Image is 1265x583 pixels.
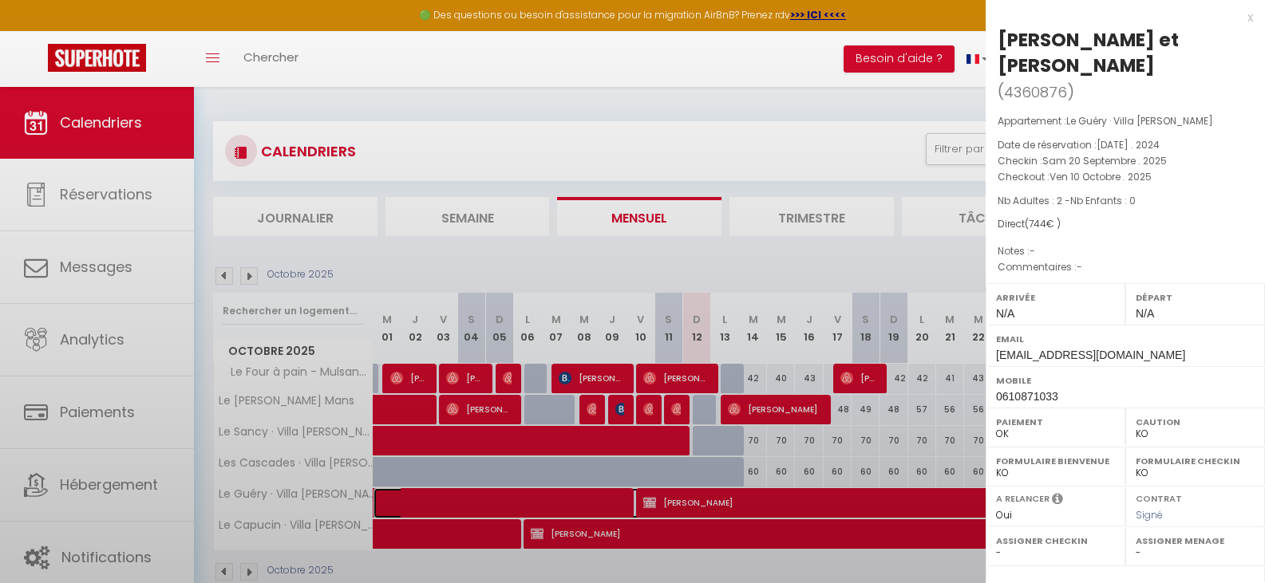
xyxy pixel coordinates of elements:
[1050,170,1152,183] span: Ven 10 Octobre . 2025
[996,290,1115,305] label: Arrivée
[1029,217,1046,230] span: 744
[1136,307,1154,320] span: N/A
[1077,260,1082,274] span: -
[996,307,1014,320] span: N/A
[998,113,1253,129] p: Appartement :
[996,492,1050,506] label: A relancer
[1025,217,1061,230] span: ( € )
[998,259,1253,275] p: Commentaires :
[1052,492,1063,510] i: Sélectionner OUI si vous souhaiter envoyer les séquences de messages post-checkout
[998,81,1074,103] span: ( )
[1136,533,1255,549] label: Assigner Menage
[998,217,1253,232] div: Direct
[996,372,1255,388] label: Mobile
[1070,194,1136,207] span: Nb Enfants : 0
[1136,508,1163,522] span: Signé
[1136,453,1255,469] label: Formulaire Checkin
[1004,82,1067,102] span: 4360876
[998,169,1253,185] p: Checkout :
[998,137,1253,153] p: Date de réservation :
[986,8,1253,27] div: x
[996,349,1185,361] span: [EMAIL_ADDRESS][DOMAIN_NAME]
[1097,138,1160,152] span: [DATE] . 2024
[996,331,1255,347] label: Email
[996,390,1058,403] span: 0610871033
[1136,492,1182,502] label: Contrat
[996,453,1115,469] label: Formulaire Bienvenue
[998,194,1136,207] span: Nb Adultes : 2 -
[1136,414,1255,430] label: Caution
[1066,114,1213,128] span: Le Guéry · Villa [PERSON_NAME]
[1030,244,1035,258] span: -
[1136,290,1255,305] label: Départ
[998,153,1253,169] p: Checkin :
[996,533,1115,549] label: Assigner Checkin
[1042,154,1167,167] span: Sam 20 Septembre . 2025
[998,27,1253,78] div: [PERSON_NAME] et [PERSON_NAME]
[996,414,1115,430] label: Paiement
[998,243,1253,259] p: Notes :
